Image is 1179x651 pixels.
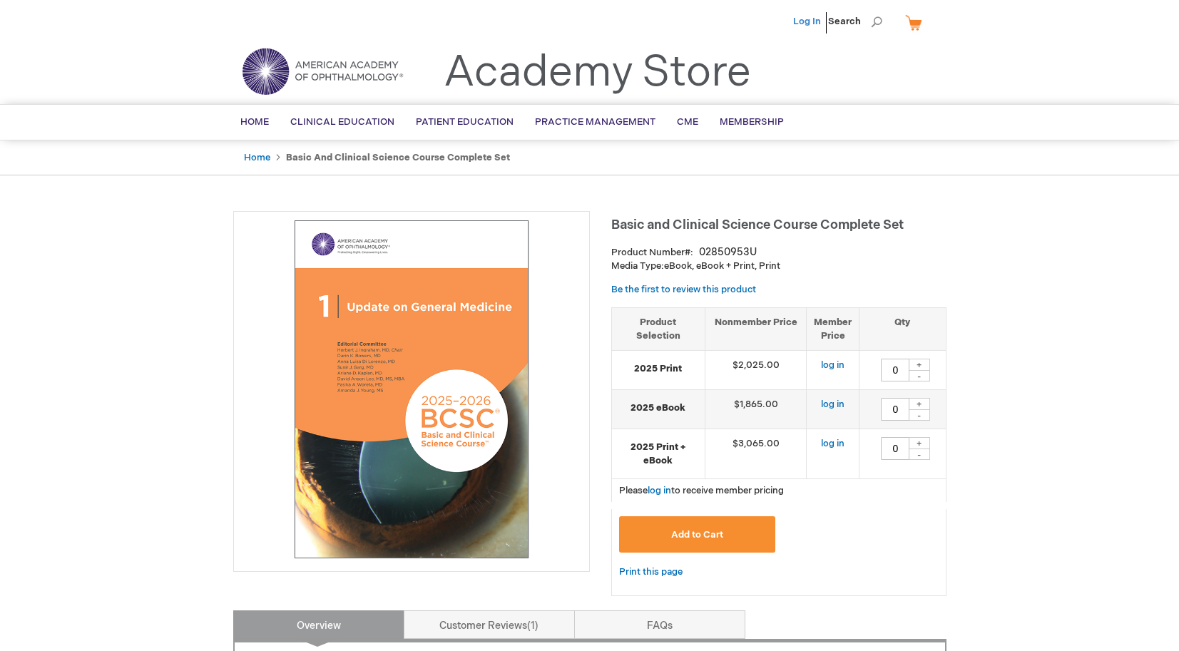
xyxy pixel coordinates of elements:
span: Please to receive member pricing [619,485,784,496]
span: Basic and Clinical Science Course Complete Set [611,217,904,232]
input: Qty [881,359,909,381]
div: + [909,359,930,371]
span: Practice Management [535,116,655,128]
th: Nonmember Price [705,307,807,350]
strong: 2025 Print + eBook [619,441,698,467]
img: Basic and Clinical Science Course Complete Set [241,219,582,560]
a: log in [821,399,844,410]
span: Patient Education [416,116,514,128]
span: Membership [720,116,784,128]
input: Qty [881,398,909,421]
input: Qty [881,437,909,460]
a: Print this page [619,563,683,581]
strong: 2025 eBook [619,401,698,415]
div: + [909,398,930,410]
button: Add to Cart [619,516,776,553]
div: + [909,437,930,449]
strong: Product Number [611,247,693,258]
span: Add to Cart [671,529,723,540]
th: Member Price [807,307,859,350]
a: log in [648,485,671,496]
strong: Basic and Clinical Science Course Complete Set [286,152,510,163]
a: Log In [793,16,821,27]
span: Clinical Education [290,116,394,128]
a: Be the first to review this product [611,284,756,295]
span: Home [240,116,269,128]
div: - [909,370,930,381]
a: log in [821,438,844,449]
span: CME [677,116,698,128]
div: - [909,448,930,460]
a: Customer Reviews1 [404,610,575,639]
div: 02850953U [699,245,757,260]
span: 1 [527,620,539,632]
p: eBook, eBook + Print, Print [611,260,946,273]
span: Search [828,7,882,36]
td: $3,065.00 [705,429,807,479]
a: Overview [233,610,404,639]
th: Product Selection [612,307,705,350]
strong: Media Type: [611,260,664,272]
a: log in [821,359,844,371]
a: Home [244,152,270,163]
td: $1,865.00 [705,390,807,429]
a: FAQs [574,610,745,639]
div: - [909,409,930,421]
strong: 2025 Print [619,362,698,376]
th: Qty [859,307,946,350]
td: $2,025.00 [705,351,807,390]
a: Academy Store [444,47,751,98]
